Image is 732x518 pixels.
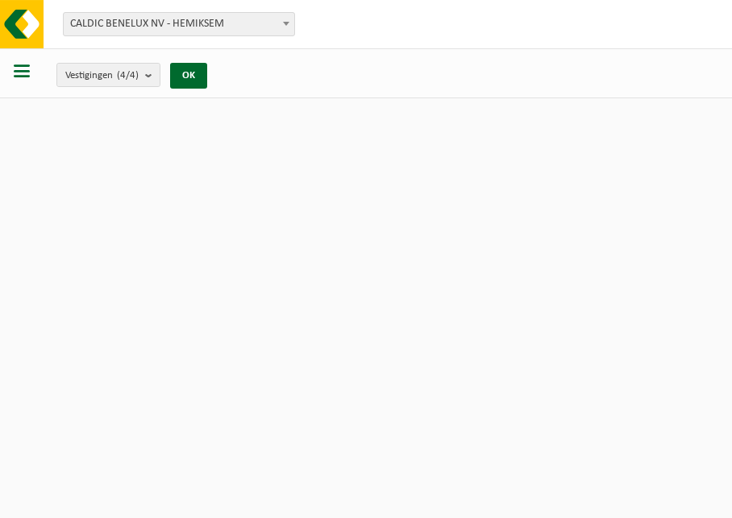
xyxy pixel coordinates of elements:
span: Vestigingen [65,64,139,88]
count: (4/4) [117,70,139,81]
button: OK [170,63,207,89]
button: Vestigingen(4/4) [56,63,160,87]
span: CALDIC BENELUX NV - HEMIKSEM [63,12,295,36]
span: CALDIC BENELUX NV - HEMIKSEM [64,13,294,35]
